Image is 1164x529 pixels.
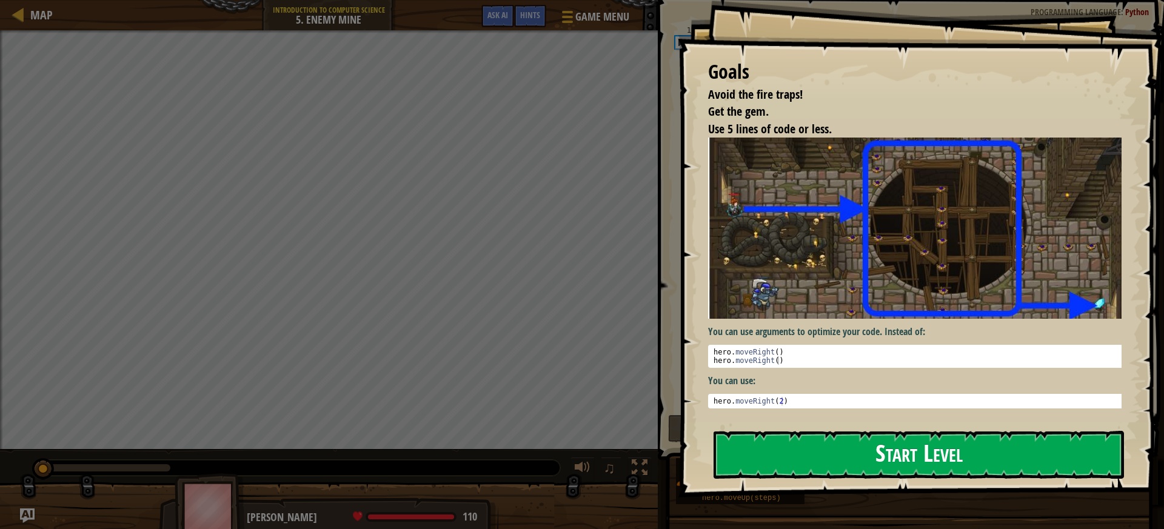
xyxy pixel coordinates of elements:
[603,459,615,477] span: ♫
[708,121,832,137] span: Use 5 lines of code or less.
[702,494,781,502] span: hero.moveUp(steps)
[693,121,1119,138] li: Use 5 lines of code or less.
[708,58,1122,86] div: Goals
[575,9,629,25] span: Game Menu
[708,325,1131,339] p: You can use arguments to optimize your code. Instead of:
[675,36,695,48] div: 2
[708,103,769,119] span: Get the gem.
[520,9,540,21] span: Hints
[463,509,477,524] span: 110
[668,414,1145,442] button: Run
[353,511,477,522] div: health: 110 / 110
[708,138,1131,319] img: Enemy mine
[693,103,1119,121] li: Get the gem.
[714,431,1124,479] button: Start Level
[708,86,803,102] span: Avoid the fire traps!
[675,48,695,61] div: 3
[481,5,514,27] button: Ask AI
[552,5,637,33] button: Game Menu
[675,24,695,36] div: 1
[627,457,652,482] button: Toggle fullscreen
[247,510,486,525] div: [PERSON_NAME]
[708,374,1131,388] p: You can use:
[30,7,53,23] span: Map
[487,9,508,21] span: Ask AI
[20,508,35,523] button: Ask AI
[601,457,621,482] button: ♫
[676,471,699,494] img: portrait.png
[24,7,53,23] a: Map
[570,457,595,482] button: Adjust volume
[693,86,1119,104] li: Avoid the fire traps!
